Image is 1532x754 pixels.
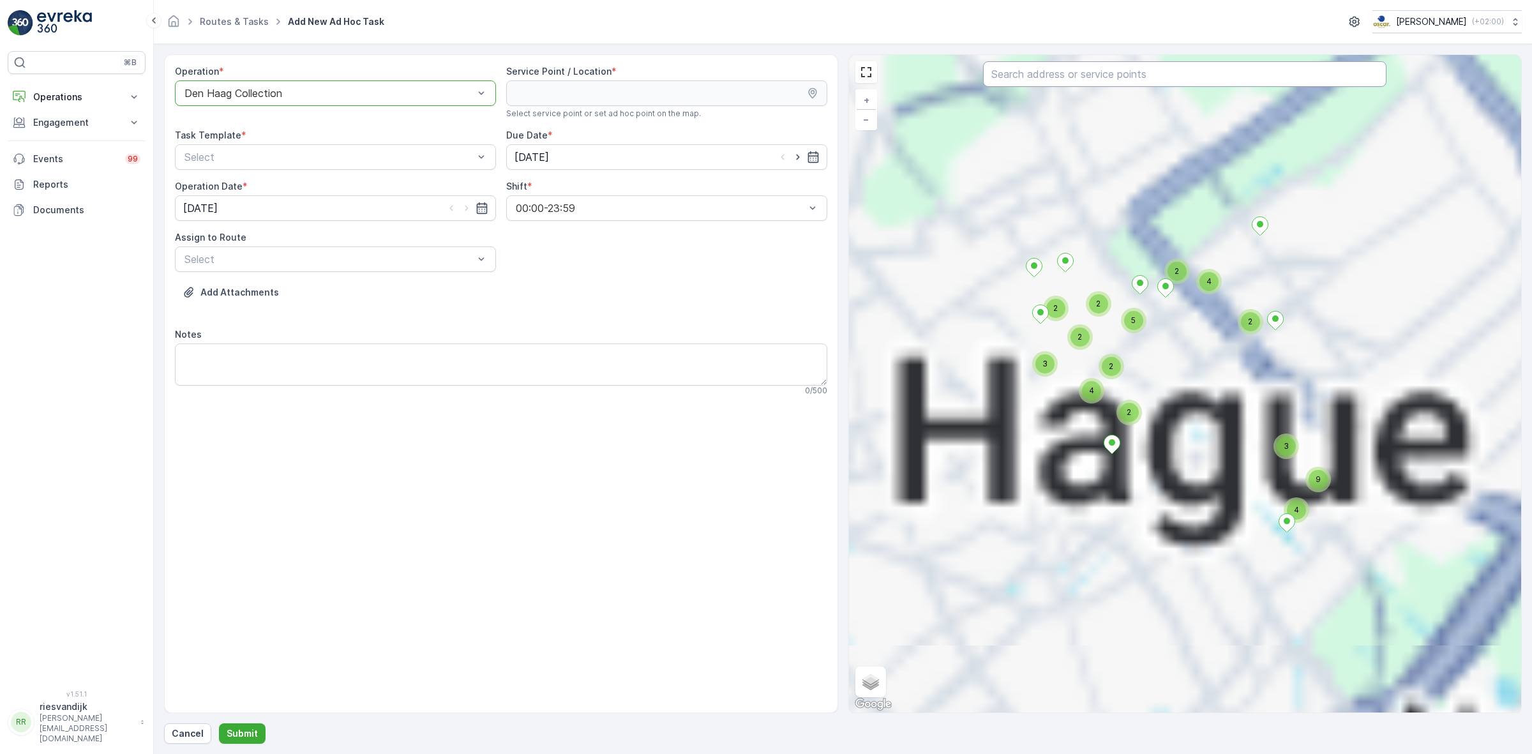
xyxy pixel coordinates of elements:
p: 99 [128,154,138,164]
div: 3 [1273,434,1299,459]
a: Homepage [167,19,181,30]
label: Assign to Route [175,232,246,243]
span: 2 [1078,332,1082,342]
div: 2 [1116,400,1142,425]
p: 0 / 500 [805,386,827,396]
p: [PERSON_NAME] [1396,15,1467,28]
span: − [863,114,869,124]
a: Routes & Tasks [200,16,269,27]
p: Reports [33,178,140,191]
p: Select [184,252,474,267]
div: 5 [1121,308,1146,333]
button: Submit [219,723,266,744]
label: Notes [175,329,202,340]
div: 4 [1284,497,1309,523]
div: 2 [1099,354,1124,379]
label: Service Point / Location [506,66,612,77]
a: Open this area in Google Maps (opens a new window) [852,696,894,713]
label: Task Template [175,130,241,140]
a: Zoom In [857,91,876,110]
span: 9 [1316,474,1321,484]
p: [PERSON_NAME][EMAIL_ADDRESS][DOMAIN_NAME] [40,713,134,744]
a: Events99 [8,146,146,172]
span: v 1.51.1 [8,690,146,698]
span: + [864,94,869,105]
label: Operation [175,66,219,77]
img: basis-logo_rgb2x.png [1372,15,1391,29]
span: Add New Ad Hoc Task [285,15,387,28]
a: Zoom Out [857,110,876,129]
p: Events [33,153,117,165]
div: 4 [1196,269,1222,294]
input: dd/mm/yyyy [175,195,496,221]
div: 9 [1305,467,1331,492]
span: 2 [1109,361,1113,371]
p: Engagement [33,116,120,129]
div: 2 [1238,309,1263,335]
span: 2 [1175,266,1179,276]
p: riesvandijk [40,700,134,713]
p: Operations [33,91,120,103]
span: 2 [1096,299,1100,308]
span: 2 [1127,407,1131,417]
div: 4 [1079,378,1104,403]
p: Add Attachments [200,286,279,299]
p: Cancel [172,727,204,740]
p: ⌘B [124,57,137,68]
input: dd/mm/yyyy [506,144,827,170]
img: Google [852,696,894,713]
div: 2 [1043,296,1069,321]
a: Reports [8,172,146,197]
span: 2 [1248,317,1252,326]
label: Operation Date [175,181,243,192]
div: 3 [1032,351,1058,377]
div: 2 [1067,324,1093,350]
span: 3 [1284,441,1289,451]
p: Submit [227,727,258,740]
span: 2 [1053,303,1058,313]
span: 5 [1131,315,1136,325]
div: 2 [1086,291,1111,317]
span: 4 [1206,276,1212,286]
button: Upload File [175,282,287,303]
span: 4 [1294,505,1299,515]
button: Cancel [164,723,211,744]
p: Select [184,149,474,165]
div: RR [11,712,31,732]
span: 4 [1089,386,1094,395]
span: Select service point or set ad hoc point on the map. [506,109,701,119]
a: Layers [857,668,885,696]
button: Operations [8,84,146,110]
a: View Fullscreen [857,63,876,82]
div: 2 [1164,259,1190,284]
button: Engagement [8,110,146,135]
span: 3 [1042,359,1048,368]
button: RRriesvandijk[PERSON_NAME][EMAIL_ADDRESS][DOMAIN_NAME] [8,700,146,744]
input: Search address or service points [983,61,1386,87]
img: logo [8,10,33,36]
label: Shift [506,181,527,192]
img: logo_light-DOdMpM7g.png [37,10,92,36]
label: Due Date [506,130,548,140]
p: ( +02:00 ) [1472,17,1504,27]
button: [PERSON_NAME](+02:00) [1372,10,1522,33]
p: Documents [33,204,140,216]
a: Documents [8,197,146,223]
